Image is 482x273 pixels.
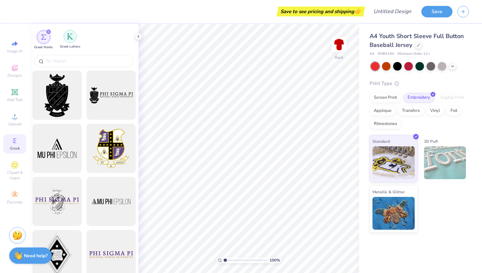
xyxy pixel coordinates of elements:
[370,80,469,87] div: Print Type
[332,38,346,51] img: Back
[424,138,438,145] span: 3D Puff
[24,253,48,259] strong: Need help?
[436,93,468,103] div: Digital Print
[34,45,53,50] span: Greek Marks
[7,199,23,205] span: Decorate
[67,33,73,40] img: Greek Letters Image
[372,188,405,195] span: Metallic & Glitter
[335,54,343,60] div: Back
[446,106,462,116] div: Foil
[421,6,452,17] button: Save
[60,44,80,49] span: Greek Letters
[403,93,434,103] div: Embroidery
[368,5,416,18] input: Untitled Design
[372,146,415,179] img: Standard
[8,73,22,78] span: Designs
[34,31,53,50] button: filter button
[397,51,430,57] span: Minimum Order: 12 +
[370,93,401,103] div: Screen Print
[8,121,21,127] span: Upload
[34,31,53,50] div: filter for Greek Marks
[60,30,80,49] div: filter for Greek Letters
[270,257,280,263] span: 100 %
[370,32,464,49] span: A4 Youth Short Sleeve Full Button Baseball Jersey
[278,7,363,16] div: Save to see pricing and shipping
[370,51,374,57] span: A4
[3,170,26,180] span: Clipart & logos
[372,138,390,145] span: Standard
[398,106,424,116] div: Transfers
[424,146,466,179] img: 3D Puff
[41,34,46,40] img: Greek Marks Image
[370,106,396,116] div: Applique
[7,49,23,54] span: Image AI
[7,97,23,102] span: Add Text
[354,7,361,15] span: 👉
[426,106,444,116] div: Vinyl
[370,119,401,129] div: Rhinestones
[60,31,80,50] button: filter button
[45,58,129,64] input: Try "Alpha"
[372,197,415,230] img: Metallic & Glitter
[10,146,20,151] span: Greek
[378,51,394,57] span: # NB4184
